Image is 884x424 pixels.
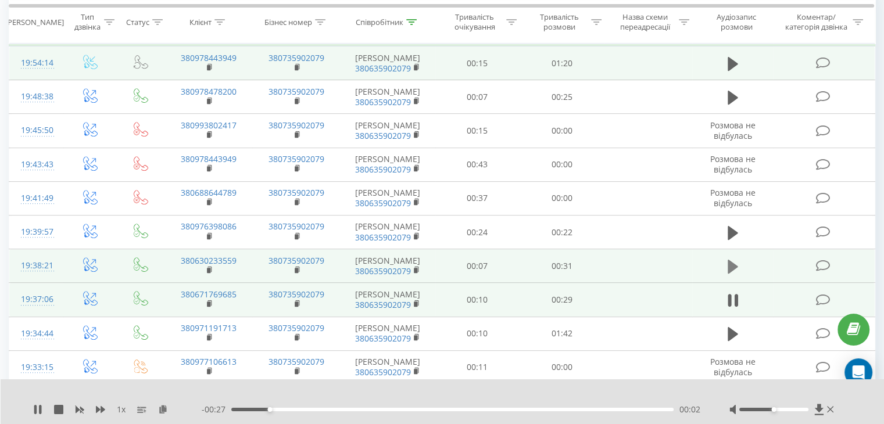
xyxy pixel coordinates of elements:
a: 380735902079 [269,221,324,232]
td: 01:20 [520,46,604,80]
a: 380635902079 [355,96,411,107]
a: 380978443949 [181,153,237,164]
div: 19:48:38 [21,85,52,108]
td: [PERSON_NAME] [341,181,435,215]
a: 380635902079 [355,164,411,175]
a: 380635902079 [355,232,411,243]
td: 00:15 [435,46,520,80]
td: [PERSON_NAME] [341,317,435,350]
div: Коментар/категорія дзвінка [782,12,850,32]
div: 19:41:49 [21,187,52,210]
td: 00:31 [520,249,604,283]
a: 380978443949 [181,52,237,63]
div: 19:37:06 [21,288,52,311]
a: 380735902079 [269,52,324,63]
span: Розмова не відбулась [710,356,756,378]
div: Open Intercom Messenger [844,358,872,386]
a: 380635902079 [355,333,411,344]
div: Статус [126,17,149,27]
td: 00:07 [435,80,520,114]
div: 19:43:43 [21,153,52,176]
td: 00:11 [435,350,520,384]
a: 380735902079 [269,322,324,333]
a: 380977106613 [181,356,237,367]
a: 380735902079 [269,356,324,367]
td: 01:42 [520,317,604,350]
td: [PERSON_NAME] [341,350,435,384]
a: 380688644789 [181,187,237,198]
td: 00:10 [435,283,520,317]
a: 380735902079 [269,120,324,131]
div: 19:34:44 [21,322,52,345]
td: 00:00 [520,181,604,215]
div: 19:33:15 [21,356,52,379]
div: Клієнт [189,17,212,27]
td: [PERSON_NAME] [341,148,435,181]
a: 380635902079 [355,197,411,209]
span: 00:02 [679,404,700,415]
td: 00:07 [435,249,520,283]
div: 19:38:21 [21,254,52,277]
td: 00:29 [520,283,604,317]
td: [PERSON_NAME] [341,249,435,283]
a: 380635902079 [355,130,411,141]
div: Тривалість розмови [530,12,588,32]
a: 380635902079 [355,265,411,276]
td: 00:00 [520,148,604,181]
td: 00:25 [520,80,604,114]
div: Accessibility label [267,407,272,412]
td: [PERSON_NAME] [341,283,435,317]
td: [PERSON_NAME] [341,46,435,80]
td: [PERSON_NAME] [341,80,435,114]
div: Назва схеми переадресації [615,12,676,32]
td: 00:37 [435,181,520,215]
span: Розмова не відбулась [710,120,756,141]
td: 00:00 [520,350,604,384]
a: 380978478200 [181,86,237,97]
a: 380735902079 [269,153,324,164]
div: Аудіозапис розмови [703,12,771,32]
a: 380635902079 [355,366,411,378]
span: 1 x [117,404,126,415]
a: 380976398086 [181,221,237,232]
a: 380735902079 [269,86,324,97]
div: Співробітник [356,17,403,27]
td: [PERSON_NAME] [341,215,435,249]
td: [PERSON_NAME] [341,114,435,148]
a: 380630233559 [181,255,237,266]
div: Тип дзвінка [73,12,101,32]
a: 380735902079 [269,187,324,198]
div: 19:54:14 [21,52,52,74]
div: [PERSON_NAME] [5,17,64,27]
td: 00:10 [435,317,520,350]
div: 19:45:50 [21,119,52,142]
a: 380971191713 [181,322,237,333]
span: Розмова не відбулась [710,153,756,175]
a: 380993802417 [181,120,237,131]
a: 380735902079 [269,289,324,300]
div: 19:39:57 [21,221,52,243]
td: 00:43 [435,148,520,181]
a: 380635902079 [355,299,411,310]
span: Розмова не відбулась [710,187,756,209]
div: Accessibility label [771,407,776,412]
td: 00:15 [435,114,520,148]
a: 380635902079 [355,63,411,74]
a: 380735902079 [269,255,324,266]
td: 00:00 [520,114,604,148]
div: Бізнес номер [264,17,312,27]
div: Тривалість очікування [446,12,504,32]
span: - 00:27 [202,404,231,415]
td: 00:24 [435,215,520,249]
td: 00:22 [520,215,604,249]
a: 380671769685 [181,289,237,300]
